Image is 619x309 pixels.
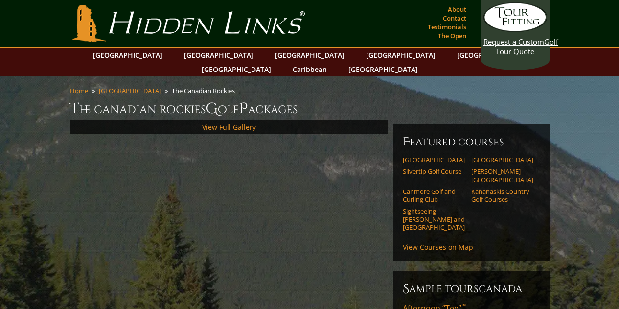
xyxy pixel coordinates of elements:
a: [PERSON_NAME][GEOGRAPHIC_DATA] [471,167,533,184]
a: Canmore Golf and Curling Club [403,188,465,204]
h1: The Canadian Rockies olf ackages [70,99,550,119]
a: Home [70,86,88,95]
a: [GEOGRAPHIC_DATA] [361,48,440,62]
a: [GEOGRAPHIC_DATA] [344,62,423,76]
a: Kananaskis Country Golf Courses [471,188,533,204]
a: [GEOGRAPHIC_DATA] [88,48,167,62]
a: Contact [440,11,469,25]
a: Caribbean [288,62,332,76]
a: Sightseeing – [PERSON_NAME] and [GEOGRAPHIC_DATA] [403,207,465,231]
a: Request a CustomGolf Tour Quote [483,2,547,56]
span: P [239,99,248,119]
a: About [445,2,469,16]
a: View Full Gallery [202,122,256,132]
h6: Featured Courses [403,134,540,150]
li: The Canadian Rockies [172,86,239,95]
a: [GEOGRAPHIC_DATA] [179,48,258,62]
a: [GEOGRAPHIC_DATA] [403,156,465,164]
a: [GEOGRAPHIC_DATA] [452,48,531,62]
a: The Open [436,29,469,43]
a: [GEOGRAPHIC_DATA] [197,62,276,76]
span: Request a Custom [483,37,544,47]
h6: Sample ToursCanada [403,281,540,297]
a: [GEOGRAPHIC_DATA] [99,86,161,95]
span: G [206,99,218,119]
a: View Courses on Map [403,242,473,252]
a: Silvertip Golf Course [403,167,465,175]
a: Testimonials [425,20,469,34]
a: [GEOGRAPHIC_DATA] [471,156,533,164]
a: [GEOGRAPHIC_DATA] [270,48,349,62]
